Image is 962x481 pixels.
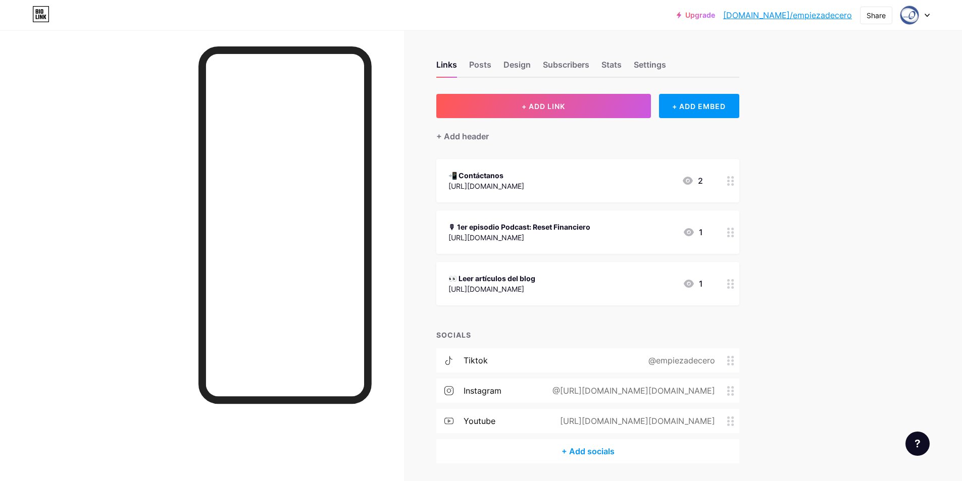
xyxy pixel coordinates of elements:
div: 1 [683,226,703,238]
div: @[URL][DOMAIN_NAME][DOMAIN_NAME] [536,385,727,397]
a: [DOMAIN_NAME]/empiezadecero [723,9,852,21]
div: 👀 Leer artículos del blog [448,273,535,284]
div: Stats [601,59,622,77]
div: [URL][DOMAIN_NAME][DOMAIN_NAME] [544,415,727,427]
div: Settings [634,59,666,77]
div: [URL][DOMAIN_NAME] [448,232,590,243]
div: SOCIALS [436,330,739,340]
div: [URL][DOMAIN_NAME] [448,181,524,191]
div: + ADD EMBED [659,94,739,118]
div: Share [867,10,886,21]
div: [URL][DOMAIN_NAME] [448,284,535,294]
div: 2 [682,175,703,187]
div: + Add socials [436,439,739,463]
div: 1 [683,278,703,290]
img: umw [900,6,919,25]
div: @empiezadecero [632,354,727,366]
div: tiktok [464,354,488,366]
div: Design [503,59,531,77]
div: Subscribers [543,59,589,77]
span: + ADD LINK [522,102,565,111]
div: 📲 Contáctanos [448,170,524,181]
a: Upgrade [677,11,715,19]
div: instagram [464,385,501,397]
div: youtube [464,415,495,427]
div: Posts [469,59,491,77]
div: 🎙 1er episodio Podcast: Reset Financiero [448,222,590,232]
div: Links [436,59,457,77]
div: + Add header [436,130,489,142]
button: + ADD LINK [436,94,651,118]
